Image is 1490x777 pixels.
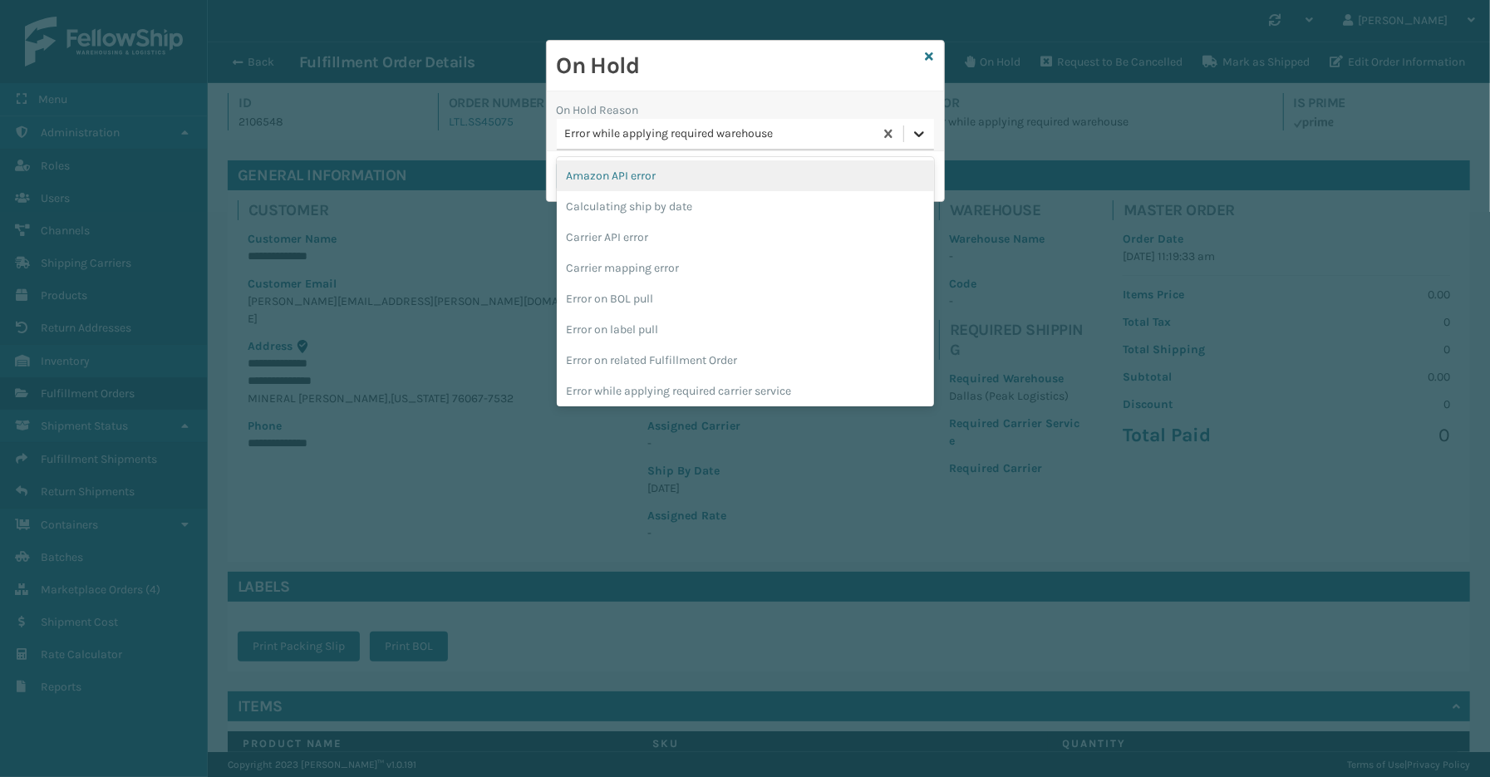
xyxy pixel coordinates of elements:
[557,283,934,314] div: Error on BOL pull
[557,253,934,283] div: Carrier mapping error
[557,51,919,81] h2: On Hold
[557,314,934,345] div: Error on label pull
[557,222,934,253] div: Carrier API error
[557,191,934,222] div: Calculating ship by date
[557,345,934,376] div: Error on related Fulfillment Order
[565,125,875,143] div: Error while applying required warehouse
[557,160,934,191] div: Amazon API error
[557,376,934,406] div: Error while applying required carrier service
[557,101,639,119] label: On Hold Reason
